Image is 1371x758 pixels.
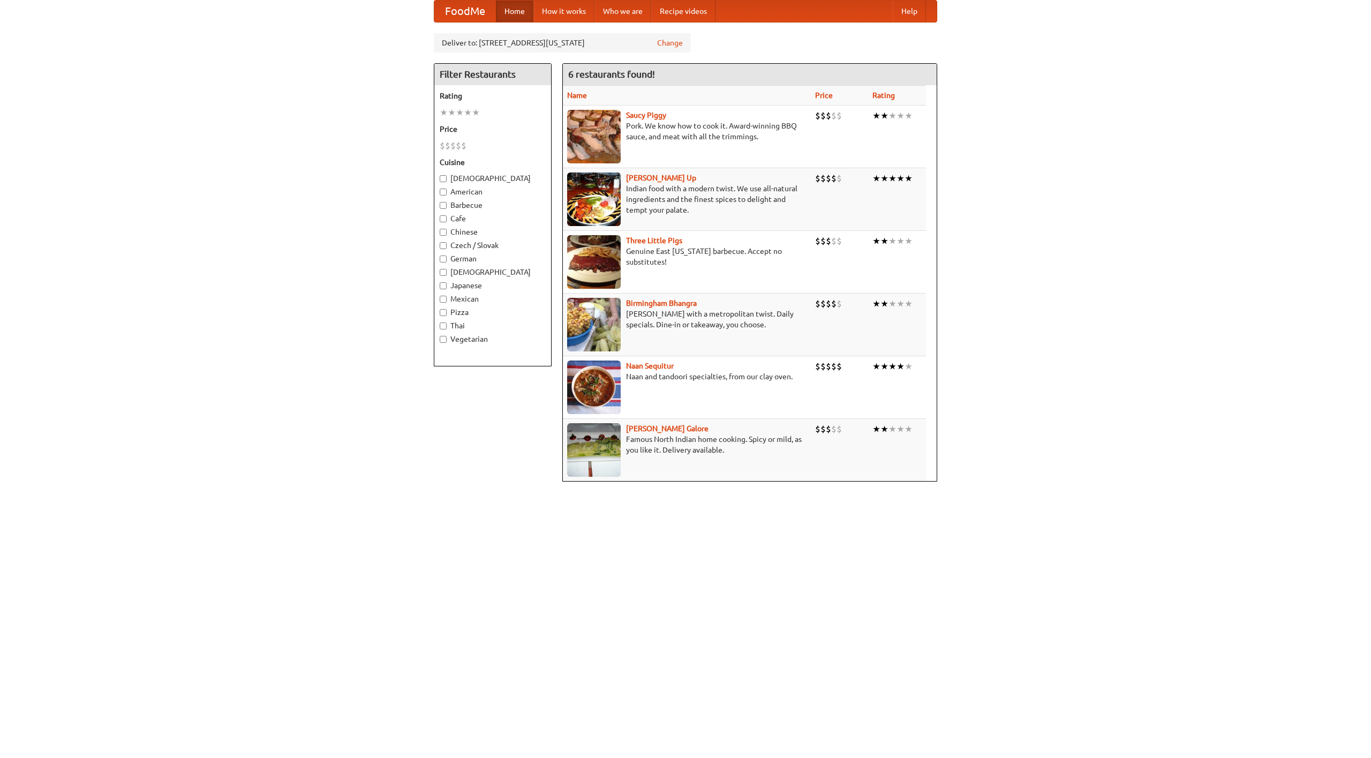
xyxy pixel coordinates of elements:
[567,361,621,414] img: naansequitur.jpg
[880,423,888,435] li: ★
[905,235,913,247] li: ★
[888,423,897,435] li: ★
[826,110,831,122] li: $
[434,1,496,22] a: FoodMe
[440,213,546,224] label: Cafe
[897,110,905,122] li: ★
[568,69,655,79] ng-pluralize: 6 restaurants found!
[567,423,621,477] img: currygalore.jpg
[440,200,546,211] label: Barbecue
[897,235,905,247] li: ★
[872,91,895,100] a: Rating
[872,172,880,184] li: ★
[872,298,880,310] li: ★
[815,172,820,184] li: $
[815,361,820,372] li: $
[815,235,820,247] li: $
[464,107,472,118] li: ★
[456,140,461,152] li: $
[567,183,807,215] p: Indian food with a modern twist. We use all-natural ingredients and the finest spices to delight ...
[440,91,546,101] h5: Rating
[440,229,447,236] input: Chinese
[440,253,546,264] label: German
[567,309,807,330] p: [PERSON_NAME] with a metropolitan twist. Daily specials. Dine-in or takeaway, you choose.
[905,110,913,122] li: ★
[815,91,833,100] a: Price
[626,424,709,433] b: [PERSON_NAME] Galore
[567,110,621,163] img: saucy.jpg
[872,235,880,247] li: ★
[626,111,666,119] a: Saucy Piggy
[567,235,621,289] img: littlepigs.jpg
[440,227,546,237] label: Chinese
[872,361,880,372] li: ★
[567,298,621,351] img: bhangra.jpg
[905,423,913,435] li: ★
[872,423,880,435] li: ★
[440,202,447,209] input: Barbecue
[440,107,448,118] li: ★
[594,1,651,22] a: Who we are
[496,1,533,22] a: Home
[897,298,905,310] li: ★
[905,172,913,184] li: ★
[440,294,546,304] label: Mexican
[626,174,696,182] b: [PERSON_NAME] Up
[880,361,888,372] li: ★
[831,172,837,184] li: $
[440,256,447,262] input: German
[567,246,807,267] p: Genuine East [US_STATE] barbecue. Accept no substitutes!
[826,298,831,310] li: $
[440,320,546,331] label: Thai
[880,235,888,247] li: ★
[440,215,447,222] input: Cafe
[567,371,807,382] p: Naan and tandoori specialties, from our clay oven.
[880,298,888,310] li: ★
[897,423,905,435] li: ★
[434,64,551,85] h4: Filter Restaurants
[888,172,897,184] li: ★
[440,124,546,134] h5: Price
[440,322,447,329] input: Thai
[626,236,682,245] b: Three Little Pigs
[837,423,842,435] li: $
[440,242,447,249] input: Czech / Slovak
[831,361,837,372] li: $
[831,235,837,247] li: $
[905,298,913,310] li: ★
[888,361,897,372] li: ★
[826,172,831,184] li: $
[440,336,447,343] input: Vegetarian
[567,91,587,100] a: Name
[815,423,820,435] li: $
[888,298,897,310] li: ★
[820,361,826,372] li: $
[440,334,546,344] label: Vegetarian
[440,280,546,291] label: Japanese
[826,235,831,247] li: $
[820,172,826,184] li: $
[893,1,926,22] a: Help
[440,307,546,318] label: Pizza
[567,172,621,226] img: curryup.jpg
[456,107,464,118] li: ★
[626,299,697,307] a: Birmingham Bhangra
[897,172,905,184] li: ★
[880,110,888,122] li: ★
[440,269,447,276] input: [DEMOGRAPHIC_DATA]
[820,110,826,122] li: $
[440,240,546,251] label: Czech / Slovak
[440,267,546,277] label: [DEMOGRAPHIC_DATA]
[872,110,880,122] li: ★
[448,107,456,118] li: ★
[440,157,546,168] h5: Cuisine
[440,173,546,184] label: [DEMOGRAPHIC_DATA]
[440,186,546,197] label: American
[626,362,674,370] a: Naan Sequitur
[820,235,826,247] li: $
[888,110,897,122] li: ★
[440,140,445,152] li: $
[837,298,842,310] li: $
